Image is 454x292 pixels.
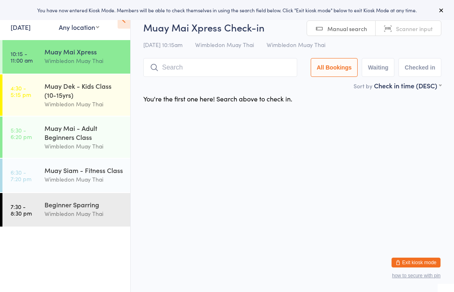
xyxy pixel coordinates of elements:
div: Wimbledon Muay Thai [45,56,123,65]
span: Manual search [327,25,367,33]
a: 6:30 -7:20 pmMuay Siam - Fitness ClassWimbledon Muay Thai [2,159,130,192]
a: 10:15 -11:00 amMuay Mai XpressWimbledon Muay Thai [2,40,130,74]
label: Sort by [354,82,372,90]
time: 6:30 - 7:20 pm [11,169,31,182]
div: Beginner Sparring [45,200,123,209]
a: 7:30 -8:30 pmBeginner SparringWimbledon Muay Thai [2,193,130,227]
div: You're the first one here! Search above to check in. [143,94,292,103]
button: how to secure with pin [392,273,441,279]
button: Waiting [362,58,394,77]
span: [DATE] 10:15am [143,40,182,49]
span: Wimbledon Muay Thai [195,40,254,49]
h2: Muay Mai Xpress Check-in [143,20,441,34]
a: 4:30 -5:15 pmMuay Dek - Kids Class (10-15yrs)Wimbledon Muay Thai [2,74,130,116]
time: 4:30 - 5:15 pm [11,85,31,98]
time: 7:30 - 8:30 pm [11,203,32,216]
time: 5:30 - 6:20 pm [11,127,32,140]
div: Muay Mai - Adult Beginners Class [45,124,123,142]
button: All Bookings [311,58,358,77]
div: Wimbledon Muay Thai [45,209,123,218]
button: Checked in [398,58,441,77]
div: Check in time (DESC) [374,81,441,90]
button: Exit kiosk mode [392,258,441,267]
a: [DATE] [11,22,31,31]
div: Muay Dek - Kids Class (10-15yrs) [45,81,123,99]
div: Muay Siam - Fitness Class [45,166,123,175]
time: 10:15 - 11:00 am [11,50,33,63]
input: Search [143,58,297,77]
div: Wimbledon Muay Thai [45,142,123,151]
div: Wimbledon Muay Thai [45,99,123,109]
a: 5:30 -6:20 pmMuay Mai - Adult Beginners ClassWimbledon Muay Thai [2,117,130,158]
div: Wimbledon Muay Thai [45,175,123,184]
div: You have now entered Kiosk Mode. Members will be able to check themselves in using the search fie... [13,7,441,13]
div: Any location [59,22,99,31]
div: Muay Mai Xpress [45,47,123,56]
span: Scanner input [396,25,433,33]
span: Wimbledon Muay Thai [267,40,325,49]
